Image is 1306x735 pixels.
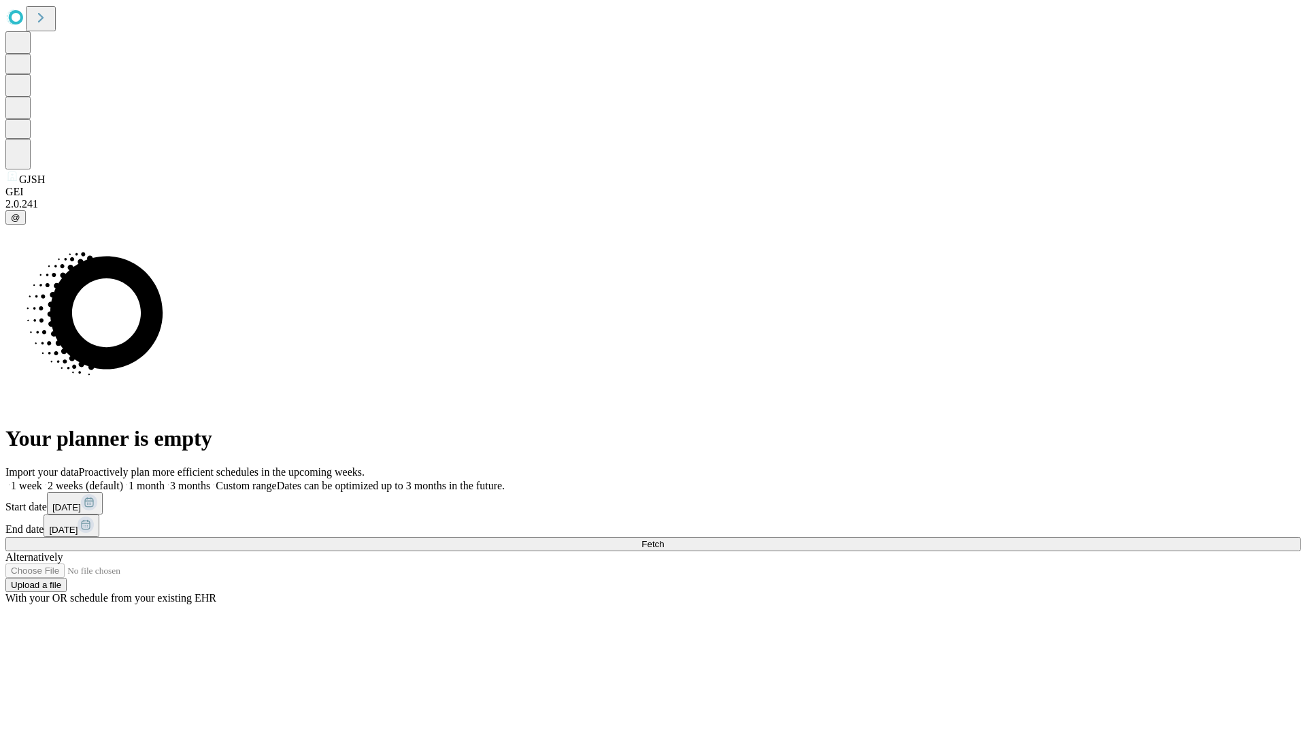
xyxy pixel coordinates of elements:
span: GJSH [19,174,45,185]
button: @ [5,210,26,225]
span: 1 week [11,480,42,491]
button: [DATE] [44,514,99,537]
div: End date [5,514,1301,537]
span: 1 month [129,480,165,491]
button: Upload a file [5,578,67,592]
div: Start date [5,492,1301,514]
span: With your OR schedule from your existing EHR [5,592,216,604]
button: [DATE] [47,492,103,514]
div: GEI [5,186,1301,198]
span: Alternatively [5,551,63,563]
span: Fetch [641,539,664,549]
span: 2 weeks (default) [48,480,123,491]
span: Custom range [216,480,276,491]
span: [DATE] [52,502,81,512]
span: Proactively plan more efficient schedules in the upcoming weeks. [79,466,365,478]
button: Fetch [5,537,1301,551]
span: Dates can be optimized up to 3 months in the future. [277,480,505,491]
h1: Your planner is empty [5,426,1301,451]
span: Import your data [5,466,79,478]
span: @ [11,212,20,223]
div: 2.0.241 [5,198,1301,210]
span: [DATE] [49,525,78,535]
span: 3 months [170,480,210,491]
